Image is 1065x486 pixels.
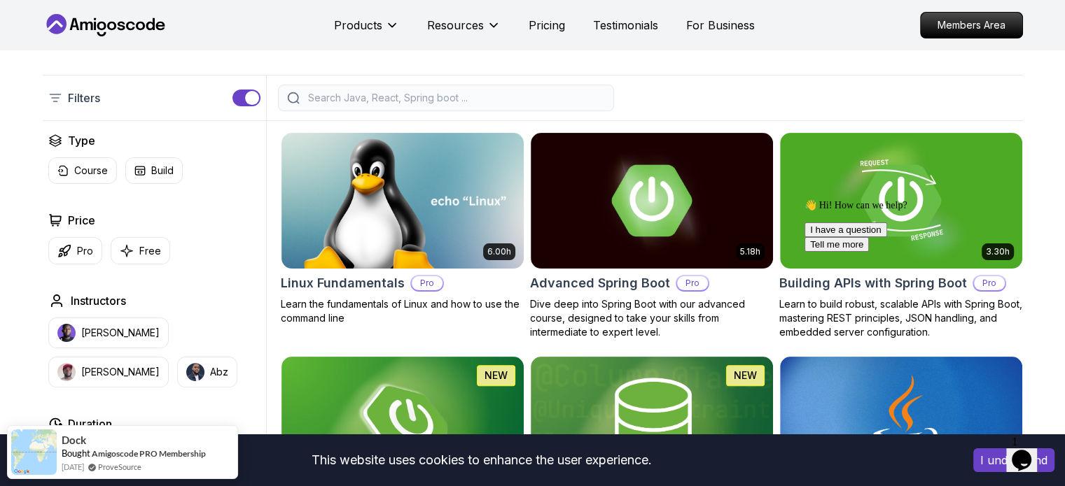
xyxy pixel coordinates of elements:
[186,363,204,381] img: instructor img
[98,461,141,473] a: ProveSource
[62,461,84,473] span: [DATE]
[427,17,484,34] p: Resources
[57,324,76,342] img: instructor img
[48,317,169,348] button: instructor img[PERSON_NAME]
[281,133,524,269] img: Linux Fundamentals card
[68,132,95,149] h2: Type
[779,132,1023,339] a: Building APIs with Spring Boot card3.30hBuilding APIs with Spring BootProLearn to build robust, s...
[177,357,237,387] button: instructor imgAbz
[779,297,1023,339] p: Learn to build robust, scalable APIs with Spring Boot, mastering REST principles, JSON handling, ...
[740,246,760,257] p: 5.18h
[125,157,183,184] button: Build
[779,273,967,293] h2: Building APIs with Spring Boot
[1006,430,1051,472] iframe: chat widget
[686,17,755,34] a: For Business
[530,132,774,339] a: Advanced Spring Boot card5.18hAdvanced Spring BootProDive deep into Spring Boot with our advanced...
[6,29,88,43] button: I have a question
[139,244,161,258] p: Free
[48,237,102,264] button: Pro
[530,273,670,293] h2: Advanced Spring Boot
[427,17,501,45] button: Resources
[77,244,93,258] p: Pro
[81,365,160,379] p: [PERSON_NAME]
[48,357,169,387] button: instructor img[PERSON_NAME]
[281,273,405,293] h2: Linux Fundamentals
[677,276,708,290] p: Pro
[334,17,399,45] button: Products
[57,363,76,381] img: instructor img
[487,246,511,257] p: 6.00h
[593,17,658,34] a: Testimonials
[151,164,174,178] p: Build
[412,276,443,290] p: Pro
[531,133,773,269] img: Advanced Spring Boot card
[62,448,90,459] span: Bought
[334,17,382,34] p: Products
[305,91,605,105] input: Search Java, React, Spring boot ...
[74,164,108,178] p: Course
[281,132,524,325] a: Linux Fundamentals card6.00hLinux FundamentalsProLearn the fundamentals of Linux and how to use t...
[48,157,117,184] button: Course
[68,415,112,432] h2: Duration
[973,448,1054,472] button: Accept cookies
[81,326,160,340] p: [PERSON_NAME]
[6,6,258,58] div: 👋 Hi! How can we help?I have a questionTell me more
[734,369,757,383] p: NEW
[799,194,1051,423] iframe: chat widget
[11,429,57,475] img: provesource social proof notification image
[530,297,774,339] p: Dive deep into Spring Boot with our advanced course, designed to take your skills from intermedia...
[62,434,86,446] span: Dock
[71,292,126,309] h2: Instructors
[780,133,1022,269] img: Building APIs with Spring Boot card
[529,17,565,34] a: Pricing
[920,12,1023,38] a: Members Area
[281,297,524,325] p: Learn the fundamentals of Linux and how to use the command line
[11,445,952,476] div: This website uses cookies to enhance the user experience.
[6,43,70,58] button: Tell me more
[6,6,108,17] span: 👋 Hi! How can we help?
[111,237,170,264] button: Free
[68,90,100,106] p: Filters
[68,212,95,229] h2: Price
[92,448,206,459] a: Amigoscode PRO Membership
[485,369,508,383] p: NEW
[210,365,228,379] p: Abz
[921,13,1022,38] p: Members Area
